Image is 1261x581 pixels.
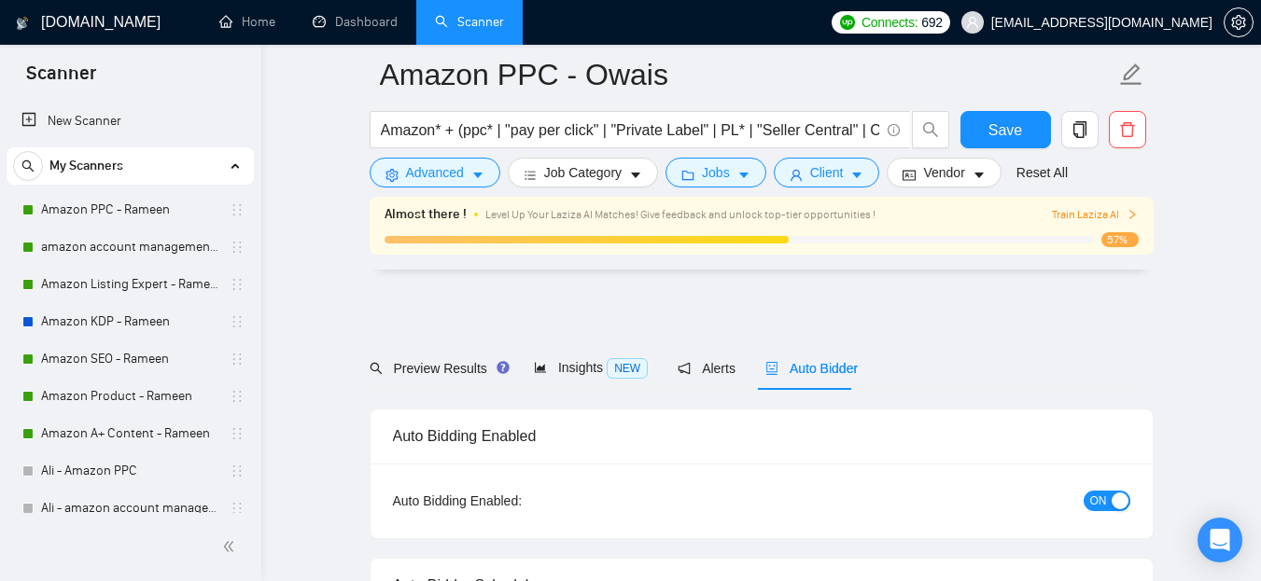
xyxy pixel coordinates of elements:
a: homeHome [219,14,275,30]
a: New Scanner [21,103,239,140]
button: copy [1061,111,1099,148]
span: search [370,362,383,375]
button: userClientcaret-down [774,158,880,187]
span: holder [230,277,245,292]
span: Scanner [11,60,111,99]
span: right [1127,209,1138,220]
span: Connects: [862,12,918,33]
span: setting [1225,15,1253,30]
a: Ali - amazon account management [41,490,218,527]
a: Reset All [1016,162,1068,183]
span: caret-down [737,168,750,182]
span: user [966,16,979,29]
span: delete [1110,121,1145,138]
a: Amazon Listing Expert - Rameen [41,266,218,303]
a: amazon account management - Rameen [41,228,218,266]
span: info-circle [888,124,900,136]
a: Amazon SEO - Rameen [41,340,218,378]
span: holder [230,501,245,516]
div: Auto Bidding Enabled: [393,491,638,511]
span: Client [810,162,844,183]
span: holder [230,202,245,217]
button: Save [960,111,1051,148]
span: Vendor [923,162,964,183]
button: settingAdvancedcaret-down [370,158,500,187]
a: Amazon A+ Content - Rameen [41,415,218,452]
span: NEW [607,358,648,379]
span: holder [230,426,245,441]
span: Preview Results [370,361,504,376]
a: searchScanner [435,14,504,30]
span: area-chart [534,361,547,374]
span: robot [765,362,778,375]
span: search [14,159,42,173]
div: Tooltip anchor [495,359,511,376]
button: setting [1224,7,1254,37]
span: holder [230,463,245,478]
a: setting [1224,15,1254,30]
span: Insights [534,360,648,375]
button: delete [1109,111,1146,148]
button: search [13,151,43,181]
button: Train Laziza AI [1052,206,1138,224]
img: logo [16,8,29,38]
span: caret-down [471,168,484,182]
span: caret-down [629,168,642,182]
a: Amazon Product - Rameen [41,378,218,415]
a: Amazon PPC - Rameen [41,191,218,228]
a: dashboardDashboard [313,14,398,30]
span: notification [678,362,691,375]
span: Jobs [702,162,730,183]
a: Amazon KDP - Rameen [41,303,218,340]
span: My Scanners [49,147,123,185]
button: folderJobscaret-down [666,158,766,187]
span: ON [1090,491,1107,511]
li: New Scanner [7,103,254,140]
span: Almost there ! [385,204,467,225]
span: Save [988,118,1022,142]
span: holder [230,240,245,255]
a: Ali - Amazon PPC [41,452,218,490]
span: folder [681,168,694,182]
button: search [912,111,949,148]
span: 692 [921,12,942,33]
span: Job Category [544,162,622,183]
span: Alerts [678,361,736,376]
div: Auto Bidding Enabled [393,409,1130,463]
span: Advanced [406,162,464,183]
img: upwork-logo.png [840,15,855,30]
button: idcardVendorcaret-down [887,158,1001,187]
span: 57% [1101,232,1139,247]
span: Auto Bidder [765,361,858,376]
span: holder [230,389,245,404]
span: caret-down [850,168,863,182]
span: double-left [222,537,241,556]
span: caret-down [973,168,986,182]
button: barsJob Categorycaret-down [508,158,658,187]
span: bars [524,168,537,182]
span: holder [230,314,245,329]
span: setting [385,168,399,182]
span: copy [1062,121,1098,138]
span: holder [230,352,245,367]
span: Level Up Your Laziza AI Matches! Give feedback and unlock top-tier opportunities ! [485,208,876,221]
div: Open Intercom Messenger [1198,518,1242,562]
span: search [913,121,948,138]
span: idcard [903,168,916,182]
input: Scanner name... [380,51,1115,98]
span: edit [1119,62,1143,87]
span: user [790,168,803,182]
input: Search Freelance Jobs... [381,118,879,142]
